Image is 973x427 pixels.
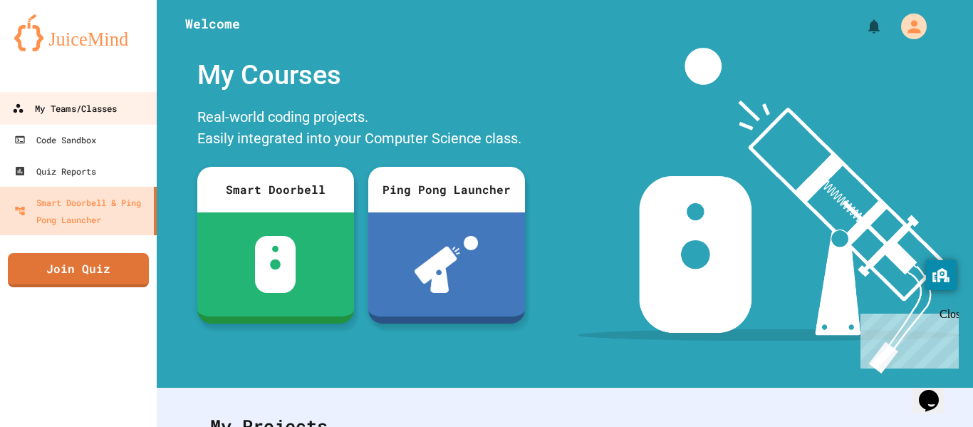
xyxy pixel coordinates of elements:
div: My Courses [190,48,532,103]
button: privacy banner [926,260,956,290]
img: sdb-white.svg [255,236,296,293]
img: logo-orange.svg [14,14,142,51]
div: My Notifications [839,14,886,38]
div: Real-world coding projects. Easily integrated into your Computer Science class. [190,103,532,156]
div: Ping Pong Launcher [368,167,525,212]
iframe: chat widget [913,370,959,413]
div: My Account [886,10,930,43]
div: Smart Doorbell [197,167,354,212]
img: banner-image-my-projects.png [578,48,959,374]
img: ppl-with-ball.png [415,236,478,293]
div: My Teams/Classes [12,100,117,118]
div: Quiz Reports [14,163,96,180]
a: Join Quiz [8,253,149,287]
iframe: chat widget [855,308,959,369]
div: Code Sandbox [14,131,96,148]
div: Smart Doorbell & Ping Pong Launcher [14,194,148,228]
div: Chat with us now!Close [6,6,98,91]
